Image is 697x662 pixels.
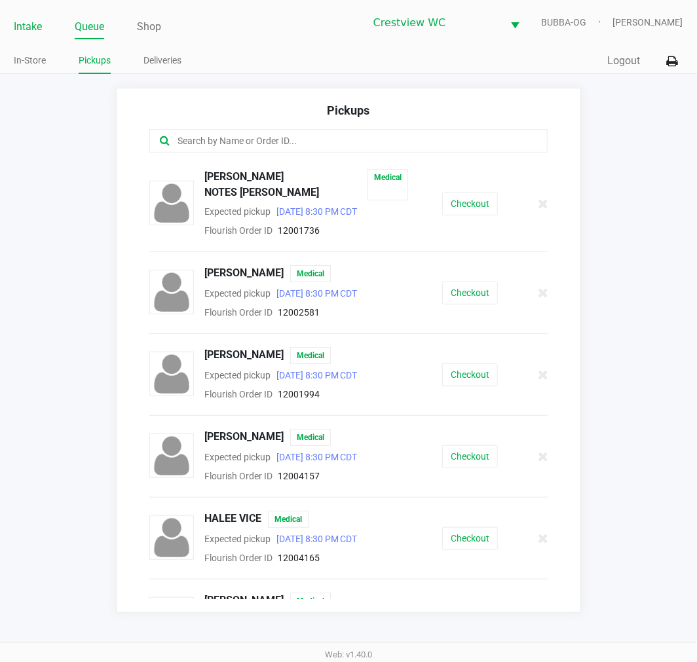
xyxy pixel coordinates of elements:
[137,18,161,36] a: Shop
[143,52,181,69] a: Deliveries
[204,265,284,282] span: [PERSON_NAME]
[271,206,358,217] span: [DATE] 8:30 PM CDT
[290,265,331,282] span: Medical
[204,225,273,236] span: Flourish Order ID
[14,18,42,36] a: Intake
[176,134,516,149] input: Search by Name or Order ID...
[204,429,284,446] span: [PERSON_NAME]
[278,225,320,236] span: 12001736
[271,288,358,299] span: [DATE] 8:30 PM CDT
[278,307,320,318] span: 12002581
[373,15,495,31] span: Crestview WC
[271,370,358,380] span: [DATE] 8:30 PM CDT
[325,650,372,659] span: Web: v1.40.0
[290,347,331,364] span: Medical
[290,593,331,610] span: Medical
[290,429,331,446] span: Medical
[204,593,284,610] span: [PERSON_NAME]
[204,511,261,528] span: HALEE VICE
[204,452,271,462] span: Expected pickup
[442,527,498,550] button: Checkout
[367,169,408,200] span: Medical
[204,288,271,299] span: Expected pickup
[271,452,358,462] span: [DATE] 8:30 PM CDT
[268,511,309,528] span: Medical
[278,553,320,563] span: 12004165
[204,347,284,364] span: [PERSON_NAME]
[204,534,271,544] span: Expected pickup
[613,16,683,29] span: [PERSON_NAME]
[14,52,46,69] a: In-Store
[278,389,320,399] span: 12001994
[75,18,104,36] a: Queue
[204,370,271,380] span: Expected pickup
[542,16,613,29] span: BUBBA-OG
[442,193,498,215] button: Checkout
[442,445,498,468] button: Checkout
[503,7,528,38] button: Select
[204,553,273,563] span: Flourish Order ID
[271,534,358,544] span: [DATE] 8:30 PM CDT
[204,471,273,481] span: Flourish Order ID
[278,471,320,481] span: 12004157
[204,169,362,200] span: [PERSON_NAME] NOTES [PERSON_NAME]
[442,282,498,304] button: Checkout
[79,52,111,69] a: Pickups
[327,103,369,117] span: Pickups
[442,363,498,386] button: Checkout
[204,206,271,217] span: Expected pickup
[608,53,641,69] button: Logout
[204,389,273,399] span: Flourish Order ID
[204,307,273,318] span: Flourish Order ID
